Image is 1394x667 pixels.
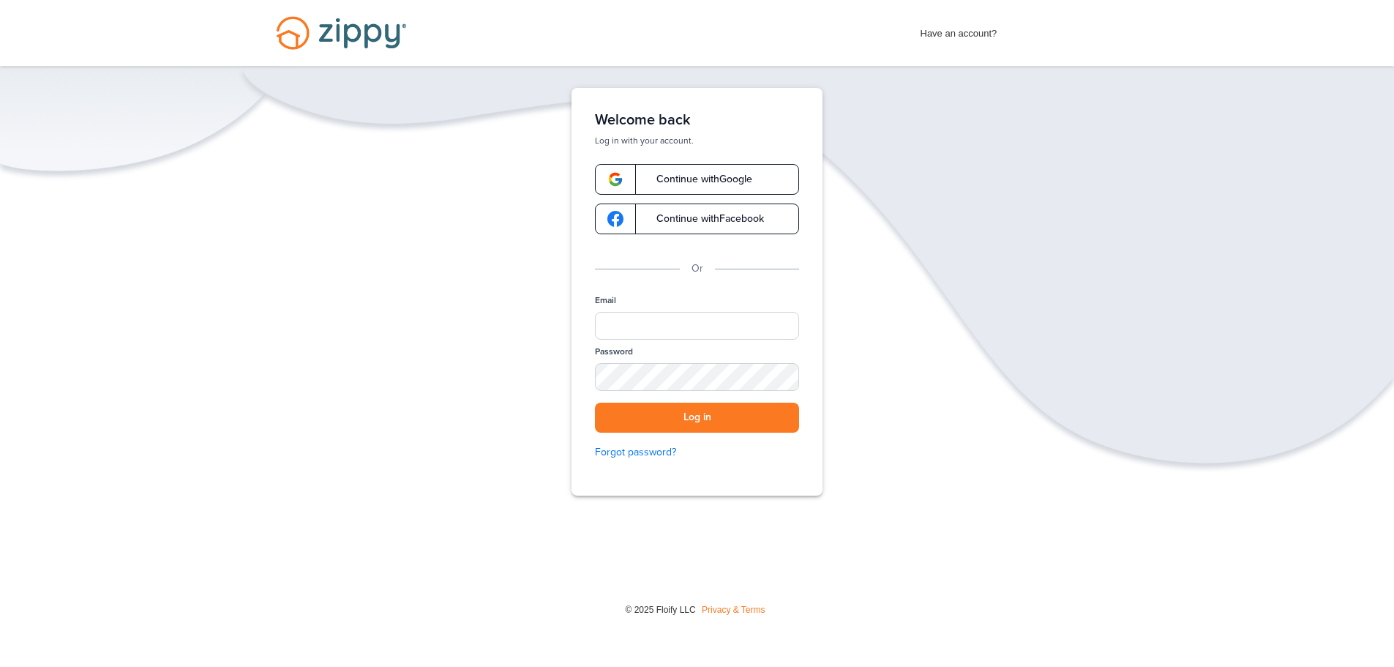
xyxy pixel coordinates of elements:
[595,294,616,307] label: Email
[595,346,633,358] label: Password
[921,18,997,42] span: Have an account?
[595,403,799,433] button: Log in
[595,312,799,340] input: Email
[595,135,799,146] p: Log in with your account.
[642,214,764,224] span: Continue with Facebook
[625,605,695,615] span: © 2025 Floify LLC
[607,211,623,227] img: google-logo
[702,605,765,615] a: Privacy & Terms
[595,444,799,461] a: Forgot password?
[607,171,623,187] img: google-logo
[595,204,799,234] a: google-logoContinue withFacebook
[595,111,799,129] h1: Welcome back
[692,261,703,277] p: Or
[595,164,799,195] a: google-logoContinue withGoogle
[595,363,799,391] input: Password
[642,174,752,185] span: Continue with Google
